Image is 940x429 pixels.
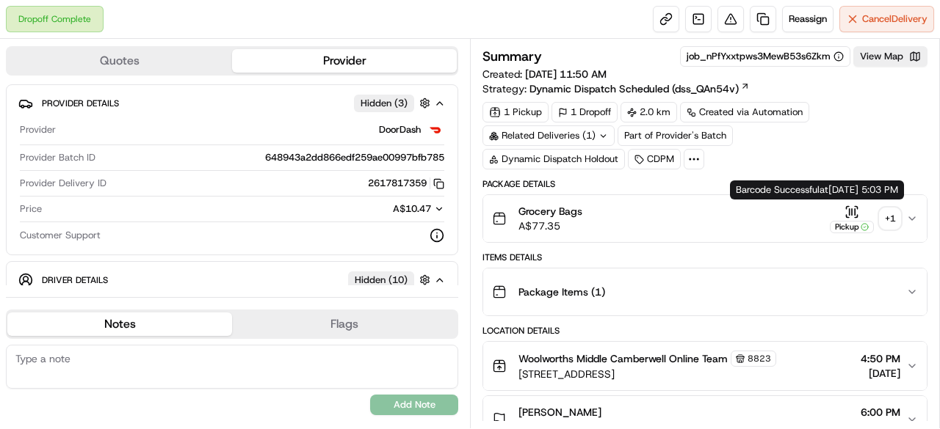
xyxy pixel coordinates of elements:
span: [PERSON_NAME] [518,405,601,419]
button: Woolworths Middle Camberwell Online Team8823[STREET_ADDRESS]4:50 PM[DATE] [483,342,927,390]
span: Hidden ( 3 ) [361,97,408,110]
span: Driver Details [42,274,108,286]
a: Dynamic Dispatch Scheduled (dss_QAn54v) [529,81,750,96]
button: Reassign [782,6,834,32]
button: Quotes [7,49,232,73]
span: [DATE] 11:50 AM [525,67,607,81]
span: A$77.35 [518,219,582,233]
span: Grocery Bags [518,204,582,219]
button: Flags [232,312,457,336]
button: Pickup+1 [830,205,900,233]
span: 4:50 PM [861,351,900,366]
div: Strategy: [482,81,750,96]
span: 6:00 PM [861,405,900,419]
button: CancelDelivery [839,6,934,32]
div: 2.0 km [621,102,677,122]
div: Package Details [482,178,928,190]
button: Package Items (1) [483,268,927,315]
button: View Map [853,46,928,67]
span: Customer Support [20,229,101,242]
div: Pickup [830,221,874,233]
h3: Summary [482,50,542,63]
span: Price [20,202,42,216]
span: Hidden ( 10 ) [355,274,408,287]
span: 8823 [748,353,771,364]
div: + 1 [880,208,900,229]
span: Provider Details [42,98,119,109]
a: Created via Automation [680,102,809,122]
div: Barcode Successful [730,180,904,199]
span: Cancel Delivery [862,12,928,26]
button: job_nPfYxxtpws3MewB53s6Zkm [687,50,844,63]
button: Pickup [830,205,874,233]
span: Provider Batch ID [20,151,95,164]
div: Related Deliveries (1) [482,125,615,146]
span: Provider Delivery ID [20,177,106,190]
div: 1 Pickup [482,102,549,122]
span: [STREET_ADDRESS] [518,367,776,381]
button: A$10.47 [315,202,444,216]
button: 2617817359 [368,177,444,190]
button: Driver DetailsHidden (10) [18,268,446,292]
div: Location Details [482,325,928,337]
button: Provider DetailsHidden (3) [18,91,446,115]
span: Reassign [789,12,827,26]
div: CDPM [628,149,681,169]
button: Grocery BagsA$77.35Pickup+1 [483,195,927,242]
button: Notes [7,312,232,336]
span: 648943a2dd866edf259ae00997bfb785 [265,151,444,164]
span: Dynamic Dispatch Scheduled (dss_QAn54v) [529,81,739,96]
img: doordash_logo_v2.png [427,121,444,139]
span: A$10.47 [393,202,431,215]
div: Items Details [482,252,928,263]
span: DoorDash [379,123,421,136]
span: at [DATE] 5:03 PM [820,183,898,196]
div: Dynamic Dispatch Holdout [482,149,625,169]
div: 1 Dropoff [552,102,618,122]
span: Provider [20,123,56,136]
span: Woolworths Middle Camberwell Online Team [518,351,728,366]
span: Created: [482,67,607,81]
span: [DATE] [861,366,900,381]
span: Package Items ( 1 ) [518,285,605,299]
button: Hidden (3) [354,94,434,112]
button: Provider [232,49,457,73]
button: Hidden (10) [348,271,434,289]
